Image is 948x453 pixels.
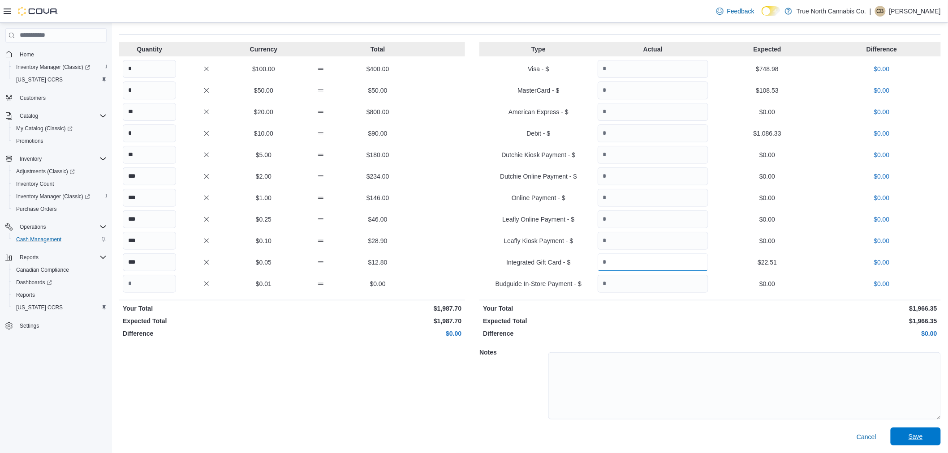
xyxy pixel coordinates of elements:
[123,304,290,313] p: Your Total
[294,316,461,325] p: $1,987.70
[889,6,941,17] p: [PERSON_NAME]
[483,329,708,338] p: Difference
[13,234,107,245] span: Cash Management
[16,64,90,71] span: Inventory Manager (Classic)
[9,178,110,190] button: Inventory Count
[712,150,823,159] p: $0.00
[483,45,594,54] p: Type
[13,290,107,300] span: Reports
[712,304,937,313] p: $1,966.35
[123,81,176,99] input: Quantity
[13,265,73,275] a: Canadian Compliance
[483,150,594,159] p: Dutchie Kiosk Payment - $
[891,427,941,445] button: Save
[712,107,823,116] p: $0.00
[598,189,708,207] input: Quantity
[16,49,38,60] a: Home
[9,73,110,86] button: [US_STATE] CCRS
[9,233,110,246] button: Cash Management
[827,45,937,54] p: Difference
[827,86,937,95] p: $0.00
[870,6,871,17] p: |
[123,329,290,338] p: Difference
[2,319,110,332] button: Settings
[712,45,823,54] p: Expected
[13,179,58,189] a: Inventory Count
[598,103,708,121] input: Quantity
[2,91,110,104] button: Customers
[16,168,75,175] span: Adjustments (Classic)
[16,291,35,299] span: Reports
[351,86,405,95] p: $50.00
[123,103,176,121] input: Quantity
[13,179,107,189] span: Inventory Count
[598,81,708,99] input: Quantity
[13,123,107,134] span: My Catalog (Classic)
[16,252,107,263] span: Reports
[123,210,176,228] input: Quantity
[16,180,54,188] span: Inventory Count
[483,129,594,138] p: Debit - $
[123,45,176,54] p: Quantity
[9,122,110,135] a: My Catalog (Classic)
[16,222,107,232] span: Operations
[237,64,290,73] p: $100.00
[237,45,290,54] p: Currency
[853,428,880,446] button: Cancel
[877,6,884,17] span: CB
[479,343,547,361] h5: Notes
[9,276,110,289] a: Dashboards
[20,155,42,162] span: Inventory
[16,320,107,331] span: Settings
[9,61,110,73] a: Inventory Manager (Classic)
[483,236,594,245] p: Leafly Kiosk Payment - $
[483,258,594,267] p: Integrated Gift Card - $
[9,301,110,314] button: [US_STATE] CCRS
[598,167,708,185] input: Quantity
[16,76,63,83] span: [US_STATE] CCRS
[20,94,46,102] span: Customers
[875,6,886,17] div: Cynthia Baumhour
[16,111,107,121] span: Catalog
[2,251,110,264] button: Reports
[909,432,923,441] span: Save
[712,86,823,95] p: $108.53
[237,215,290,224] p: $0.25
[9,264,110,276] button: Canadian Compliance
[16,222,50,232] button: Operations
[351,107,405,116] p: $800.00
[827,258,937,267] p: $0.00
[2,221,110,233] button: Operations
[351,215,405,224] p: $46.00
[712,64,823,73] p: $748.98
[123,167,176,185] input: Quantity
[598,146,708,164] input: Quantity
[16,205,57,213] span: Purchase Orders
[13,302,107,313] span: Washington CCRS
[20,223,46,231] span: Operations
[483,279,594,288] p: Budguide In-Store Payment - $
[483,304,708,313] p: Your Total
[712,215,823,224] p: $0.00
[16,321,43,331] a: Settings
[16,279,52,286] span: Dashboards
[351,193,405,202] p: $146.00
[598,275,708,293] input: Quantity
[827,150,937,159] p: $0.00
[712,172,823,181] p: $0.00
[16,154,45,164] button: Inventory
[351,258,405,267] p: $12.80
[16,93,49,103] a: Customers
[294,329,461,338] p: $0.00
[294,304,461,313] p: $1,987.70
[2,110,110,122] button: Catalog
[2,48,110,61] button: Home
[598,253,708,271] input: Quantity
[16,236,61,243] span: Cash Management
[712,279,823,288] p: $0.00
[20,51,34,58] span: Home
[9,165,110,178] a: Adjustments (Classic)
[9,135,110,147] button: Promotions
[13,204,107,214] span: Purchase Orders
